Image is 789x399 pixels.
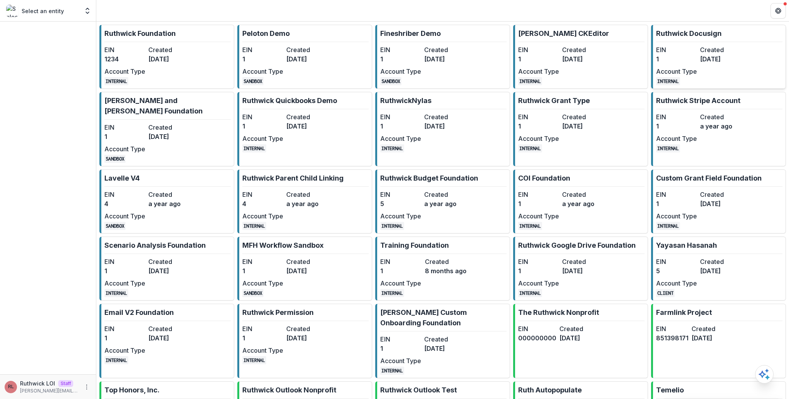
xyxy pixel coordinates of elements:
[242,134,283,143] dt: Account Type
[518,324,556,333] dt: EIN
[375,237,510,301] a: Training FoundationEIN1Created8 months agoAccount TypeINTERNAL
[380,257,422,266] dt: EIN
[656,289,675,297] code: CLIENT
[104,257,145,266] dt: EIN
[104,211,145,221] dt: Account Type
[82,3,93,19] button: Open entity switcher
[286,257,327,266] dt: Created
[518,67,559,76] dt: Account Type
[424,122,465,131] dd: [DATE]
[99,92,234,166] a: [PERSON_NAME] and [PERSON_NAME] FoundationEIN1Created[DATE]Account TypeSANDBOX
[104,155,126,163] code: SANDBOX
[380,95,431,106] p: RuthwickNylas
[380,45,421,54] dt: EIN
[148,324,189,333] dt: Created
[286,54,327,64] dd: [DATE]
[513,237,648,301] a: Ruthwick Google Drive FoundationEIN1Created[DATE]Account TypeINTERNAL
[656,257,697,266] dt: EIN
[99,304,234,378] a: Email V2 FoundationEIN1Created[DATE]Account TypeINTERNAL
[562,199,603,208] dd: a year ago
[242,356,266,364] code: INTERNAL
[242,266,283,276] dd: 1
[424,54,465,64] dd: [DATE]
[104,190,145,199] dt: EIN
[242,54,283,64] dd: 1
[656,385,684,395] p: Temelio
[518,333,556,343] dd: 000000000
[424,45,465,54] dt: Created
[104,240,206,250] p: Scenario Analysis Foundation
[380,356,421,365] dt: Account Type
[562,54,603,64] dd: [DATE]
[518,28,609,39] p: [PERSON_NAME] CKEditor
[8,384,14,389] div: Ruthwick LOI
[237,169,372,233] a: Ruthwick Parent Child LinkingEIN4Createda year agoAccount TypeINTERNAL
[148,123,189,132] dt: Created
[242,173,344,183] p: Ruthwick Parent Child Linking
[242,324,283,333] dt: EIN
[700,54,741,64] dd: [DATE]
[518,77,542,85] code: INTERNAL
[104,54,145,64] dd: 1234
[656,211,697,221] dt: Account Type
[562,257,603,266] dt: Created
[656,28,722,39] p: Ruthwick Docusign
[104,307,174,318] p: Email V2 Foundation
[286,122,327,131] dd: [DATE]
[424,190,465,199] dt: Created
[380,307,507,328] p: [PERSON_NAME] Custom Onboarding Foundation
[286,266,327,276] dd: [DATE]
[104,95,231,116] p: [PERSON_NAME] and [PERSON_NAME] Foundation
[104,266,145,276] dd: 1
[104,123,145,132] dt: EIN
[104,28,176,39] p: Ruthwick Foundation
[424,112,465,122] dt: Created
[104,67,145,76] dt: Account Type
[518,112,559,122] dt: EIN
[380,222,404,230] code: INTERNAL
[562,122,603,131] dd: [DATE]
[755,365,774,384] button: Open AI Assistant
[242,45,283,54] dt: EIN
[380,289,404,297] code: INTERNAL
[700,122,741,131] dd: a year ago
[656,112,697,122] dt: EIN
[518,173,570,183] p: COI Foundation
[518,211,559,221] dt: Account Type
[518,240,636,250] p: Ruthwick Google Drive Foundation
[242,289,264,297] code: SANDBOX
[148,190,189,199] dt: Created
[562,190,603,199] dt: Created
[513,169,648,233] a: COI FoundationEIN1Createda year agoAccount TypeINTERNAL
[286,199,327,208] dd: a year ago
[286,190,327,199] dt: Created
[656,240,717,250] p: Yayasan Hasanah
[651,237,786,301] a: Yayasan HasanahEIN5Created[DATE]Account TypeCLIENT
[518,122,559,131] dd: 1
[513,304,648,378] a: The Ruthwick NonprofitEIN000000000Created[DATE]
[692,324,724,333] dt: Created
[700,257,741,266] dt: Created
[242,211,283,221] dt: Account Type
[242,199,283,208] dd: 4
[651,304,786,378] a: Farmlink ProjectEIN851398171Created[DATE]
[242,307,314,318] p: Ruthwick Permission
[656,307,712,318] p: Farmlink Project
[380,266,422,276] dd: 1
[242,144,266,152] code: INTERNAL
[20,387,79,394] p: [PERSON_NAME][EMAIL_ADDRESS][DOMAIN_NAME]
[651,169,786,233] a: Custom Grant Field FoundationEIN1Created[DATE]Account TypeINTERNAL
[656,95,740,106] p: Ruthwick Stripe Account
[656,54,697,64] dd: 1
[656,173,762,183] p: Custom Grant Field Foundation
[104,144,145,154] dt: Account Type
[656,324,688,333] dt: EIN
[656,67,697,76] dt: Account Type
[242,257,283,266] dt: EIN
[148,333,189,343] dd: [DATE]
[656,266,697,276] dd: 5
[104,222,126,230] code: SANDBOX
[518,222,542,230] code: INTERNAL
[375,92,510,166] a: RuthwickNylasEIN1Created[DATE]Account TypeINTERNAL
[104,333,145,343] dd: 1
